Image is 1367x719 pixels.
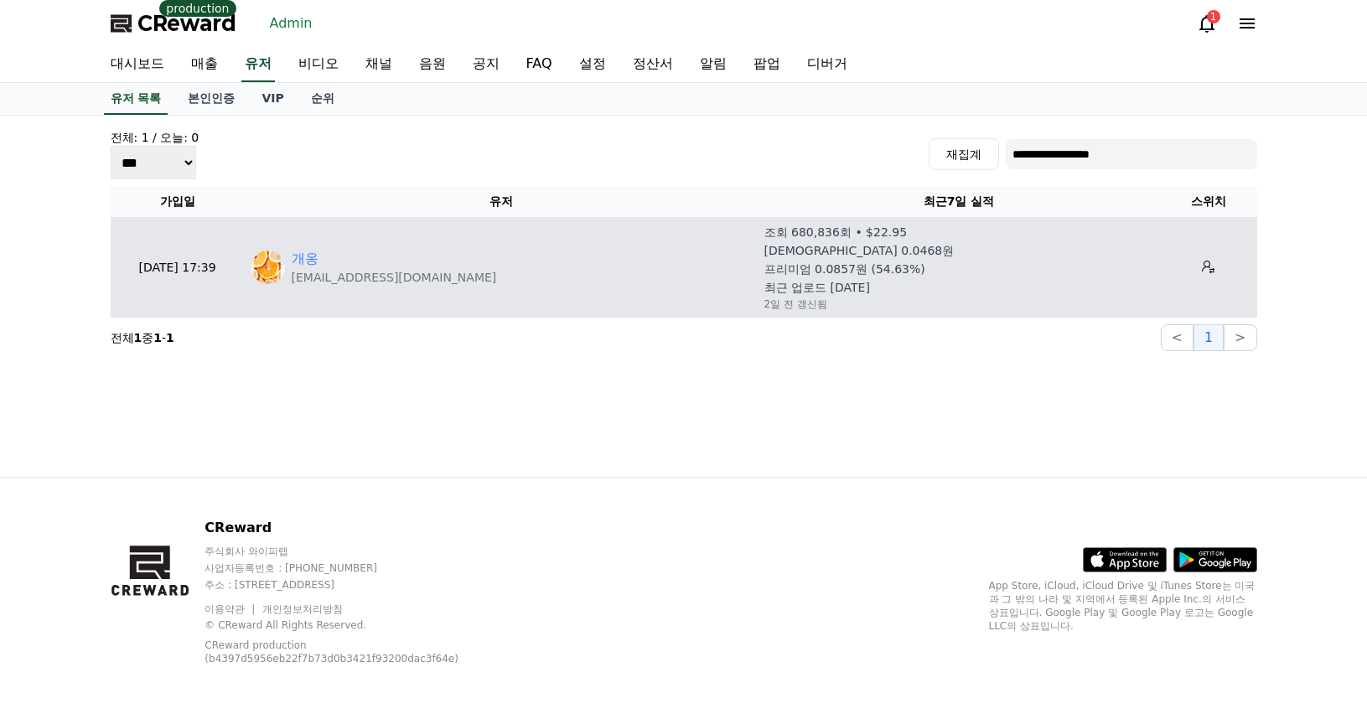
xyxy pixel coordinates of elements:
[205,603,257,615] a: 이용약관
[298,83,348,115] a: 순위
[248,83,297,115] a: VIP
[117,259,238,277] p: [DATE] 17:39
[111,10,236,37] a: CReward
[111,186,245,217] th: 가입일
[352,47,406,82] a: 채널
[178,47,231,82] a: 매출
[205,545,499,558] p: 주식회사 와이피랩
[292,269,497,286] p: [EMAIL_ADDRESS][DOMAIN_NAME]
[1197,13,1217,34] a: 1
[740,47,794,82] a: 팝업
[262,603,343,615] a: 개인정보처리방침
[285,47,352,82] a: 비디오
[929,138,999,170] button: 재집계
[111,129,199,146] h4: 전체: 1 / 오늘: 0
[263,10,319,37] a: Admin
[205,561,499,575] p: 사업자등록번호 : [PHONE_NUMBER]
[216,531,322,573] a: Settings
[5,531,111,573] a: Home
[459,47,513,82] a: 공지
[111,329,174,346] p: 전체 중 -
[758,186,1161,217] th: 최근7일 실적
[139,557,189,571] span: Messages
[794,47,861,82] a: 디버거
[205,618,499,632] p: © CReward All Rights Reserved.
[97,47,178,82] a: 대시보드
[292,249,318,269] a: 개옹
[251,251,285,284] img: https://lh3.googleusercontent.com/a/ACg8ocJNx43bHhAIZwiGSa-kVabS9c895oV4p2XIG5NcNCTNhI5ZAm1K=s96-c
[619,47,686,82] a: 정산서
[248,556,289,570] span: Settings
[205,518,499,538] p: CReward
[764,261,925,277] p: 프리미엄 0.0857원 (54.63%)
[153,331,162,344] strong: 1
[1161,324,1194,351] button: <
[241,47,275,82] a: 유저
[104,83,168,115] a: 유저 목록
[137,10,236,37] span: CReward
[764,242,955,259] p: [DEMOGRAPHIC_DATA] 0.0468원
[764,224,908,241] p: 조회 680,836회 • $22.95
[43,556,72,570] span: Home
[764,297,827,311] p: 2일 전 갱신됨
[134,331,142,344] strong: 1
[174,83,248,115] a: 본인인증
[566,47,619,82] a: 설정
[205,639,473,665] p: CReward production (b4397d5956eb22f7b73d0b3421f93200dac3f64e)
[1207,10,1220,23] div: 1
[205,578,499,592] p: 주소 : [STREET_ADDRESS]
[513,47,566,82] a: FAQ
[1194,324,1224,351] button: 1
[111,531,216,573] a: Messages
[1224,324,1256,351] button: >
[989,579,1257,633] p: App Store, iCloud, iCloud Drive 및 iTunes Store는 미국과 그 밖의 나라 및 지역에서 등록된 Apple Inc.의 서비스 상표입니다. Goo...
[166,331,174,344] strong: 1
[1161,186,1257,217] th: 스위치
[686,47,740,82] a: 알림
[764,279,870,296] p: 최근 업로드 [DATE]
[406,47,459,82] a: 음원
[245,186,758,217] th: 유저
